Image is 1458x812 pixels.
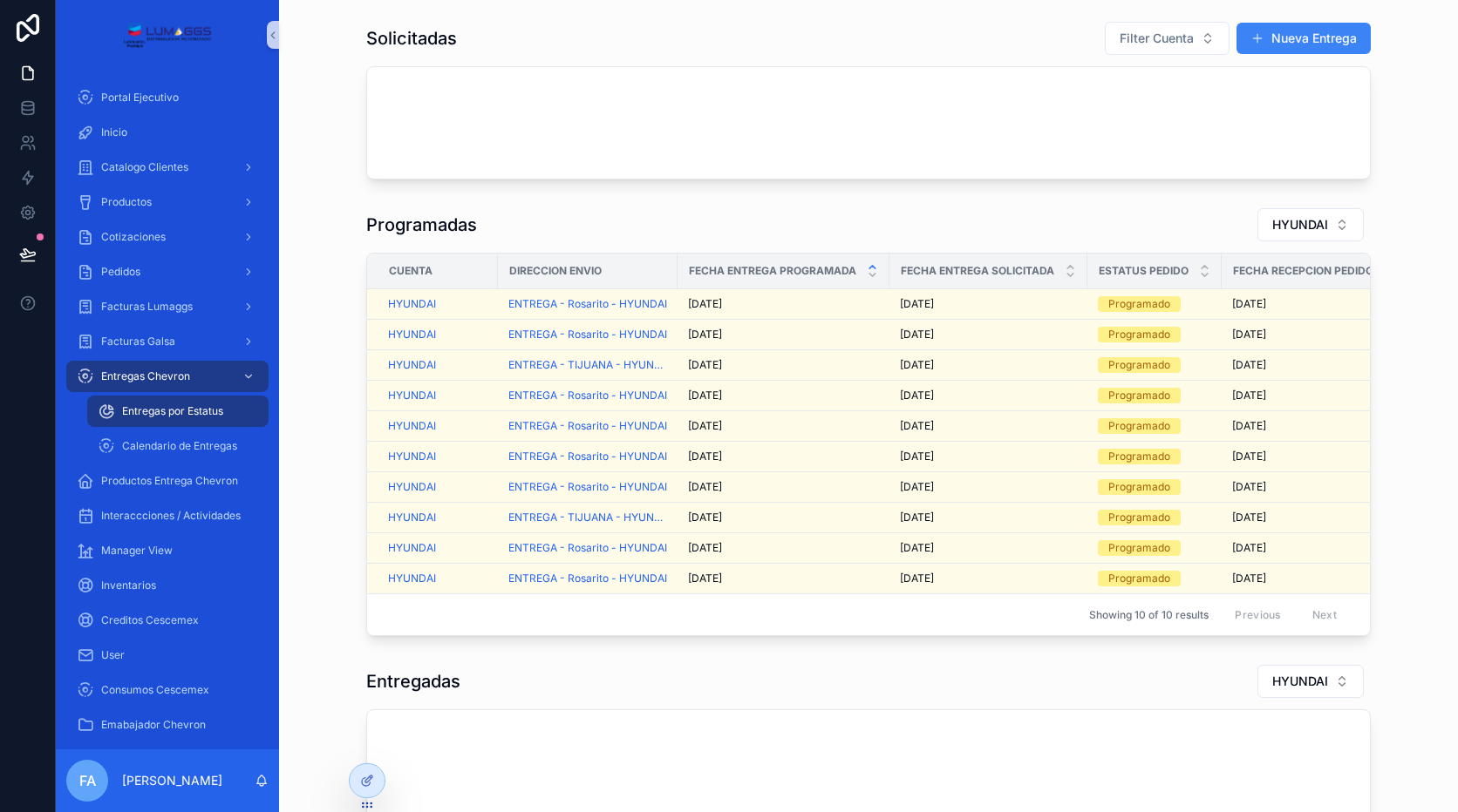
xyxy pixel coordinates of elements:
[388,541,436,555] span: HYUNDAI
[1108,357,1170,373] div: Programado
[900,297,934,311] span: [DATE]
[1098,327,1211,342] a: Programado
[508,572,667,585] a: ENTREGA - Rosarito - HYUNDAI
[508,389,667,403] a: ENTREGA - Rosarito - HYUNDAI
[689,264,856,278] span: Fecha Entrega Programada
[366,213,477,237] h1: Programadas
[688,358,879,372] a: [DATE]
[388,572,436,585] a: HYUNDAI
[1098,540,1211,556] a: Programado
[388,572,487,585] a: HYUNDAI
[1120,30,1194,47] span: Filter Cuenta
[1232,297,1396,311] a: [DATE]
[389,264,433,278] span: Cuenta
[66,152,269,183] a: Catalogo Clientes
[101,125,127,139] span: Inicio
[1232,450,1396,464] a: [DATE]
[388,328,436,342] a: HYUNDAI
[366,669,460,694] h1: Entregadas
[388,358,436,372] a: HYUNDAI
[388,389,436,403] a: HYUNDAI
[87,430,269,462] a: Calendario de Entregas
[1232,480,1266,494] span: [DATE]
[1232,480,1396,494] a: [DATE]
[508,328,667,342] a: ENTREGA - Rosarito - HYUNDAI
[900,297,1077,311] a: [DATE]
[900,450,934,464] span: [DATE]
[688,419,722,433] span: [DATE]
[688,480,722,494] span: [DATE]
[508,511,667,524] a: ENTREGA - TIJUANA - HYUNDAI
[1108,296,1170,312] div: Programado
[122,404,223,418] span: Entregas por Estatus
[101,718,206,732] span: Emabajador Chevron
[101,544,173,558] span: Manager View
[1257,208,1364,241] button: Select Button
[900,541,934,555] span: [DATE]
[1098,418,1211,434] a: Programado
[66,709,269,741] a: Emabajador Chevron
[388,419,487,433] a: HYUNDAI
[1237,23,1371,54] button: Nueva Entrega
[688,541,722,555] span: [DATE]
[508,480,667,494] span: ENTREGA - Rosarito - HYUNDAI
[1232,358,1266,372] span: [DATE]
[66,605,269,636] a: Creditos Cescemex
[508,450,667,464] a: ENTREGA - Rosarito - HYUNDAI
[101,509,241,523] span: Interaccciones / Actividades
[388,480,436,494] span: HYUNDAI
[1232,541,1396,555] a: [DATE]
[1232,511,1266,524] span: [DATE]
[1098,479,1211,495] a: Programado
[388,450,436,464] a: HYUNDAI
[56,70,279,749] div: scrollable content
[688,572,879,585] a: [DATE]
[901,264,1054,278] span: Fecha Entrega Solicitada
[101,300,193,314] span: Facturas Lumaggs
[1257,665,1364,698] button: Select Button
[1108,327,1170,342] div: Programado
[1108,388,1170,403] div: Programado
[123,21,211,49] img: App logo
[66,326,269,357] a: Facturas Galsa
[900,389,1077,403] a: [DATE]
[508,419,667,433] a: ENTREGA - Rosarito - HYUNDAI
[688,389,879,403] a: [DATE]
[101,335,175,348] span: Facturas Galsa
[688,389,722,403] span: [DATE]
[688,450,879,464] a: [DATE]
[1232,572,1266,585] span: [DATE]
[688,328,879,342] a: [DATE]
[1108,449,1170,464] div: Programado
[101,648,125,662] span: User
[66,674,269,706] a: Consumos Cescemex
[1108,418,1170,434] div: Programado
[66,221,269,253] a: Cotizaciones
[66,256,269,288] a: Pedidos
[66,361,269,392] a: Entregas Chevron
[1232,297,1266,311] span: [DATE]
[1098,449,1211,464] a: Programado
[366,26,457,51] h1: Solicitadas
[508,358,667,372] a: ENTREGA - TIJUANA - HYUNDAI
[1232,389,1396,403] a: [DATE]
[66,535,269,566] a: Manager View
[66,291,269,322] a: Facturas Lumaggs
[122,439,237,453] span: Calendario de Entregas
[900,389,934,403] span: [DATE]
[1232,328,1396,342] a: [DATE]
[388,511,436,524] a: HYUNDAI
[688,297,879,311] a: [DATE]
[900,358,934,372] span: [DATE]
[900,480,934,494] span: [DATE]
